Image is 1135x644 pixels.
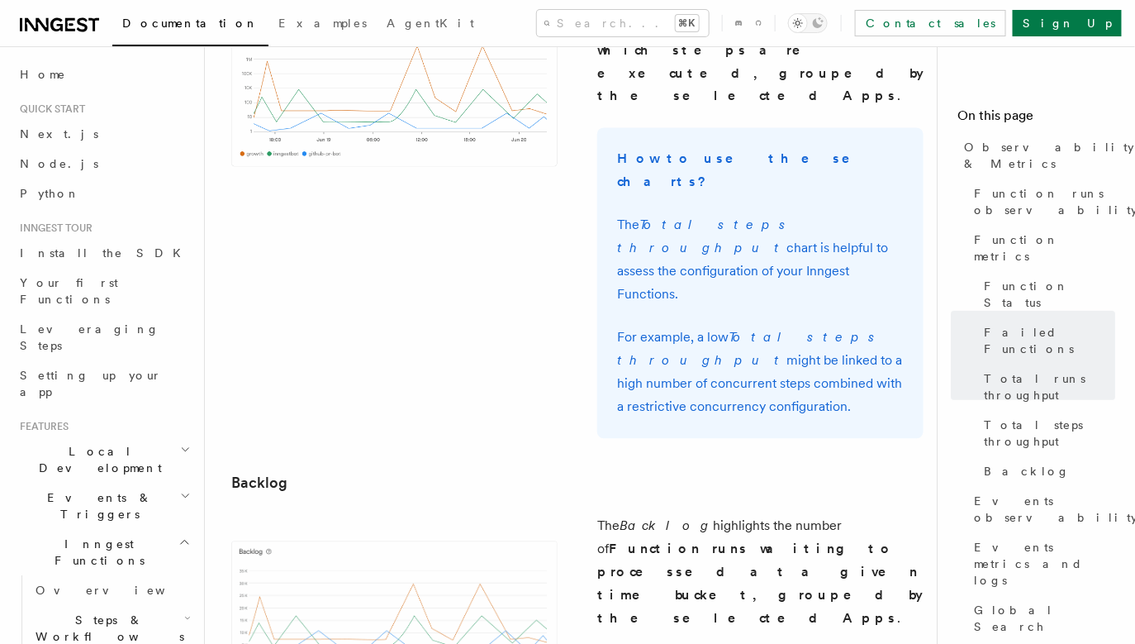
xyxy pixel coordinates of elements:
[13,149,194,179] a: Node.js
[855,10,1006,36] a: Contact sales
[676,15,699,31] kbd: ⌘K
[617,214,904,307] p: The chart is helpful to assess the configuration of your Inngest Functions.
[964,139,1134,172] span: Observability & Metrics
[984,278,1115,311] span: Function Status
[620,518,713,534] em: Backlog
[967,532,1115,595] a: Events metrics and logs
[29,575,194,605] a: Overview
[13,103,85,116] span: Quick start
[957,106,1115,132] h4: On this page
[13,238,194,268] a: Install the SDK
[984,463,1070,479] span: Backlog
[13,483,194,529] button: Events & Triggers
[20,322,159,352] span: Leveraging Steps
[13,529,194,575] button: Inngest Functions
[20,276,118,306] span: Your first Functions
[20,187,80,200] span: Python
[974,231,1115,265] span: Function metrics
[268,5,377,45] a: Examples
[122,17,259,30] span: Documentation
[617,217,795,256] em: Total steps throughput
[13,443,180,476] span: Local Development
[977,456,1115,486] a: Backlog
[13,360,194,407] a: Setting up your app
[967,595,1115,642] a: Global Search
[537,10,709,36] button: Search...⌘K
[13,536,178,569] span: Inngest Functions
[13,268,194,314] a: Your first Functions
[13,60,194,89] a: Home
[977,410,1115,456] a: Total steps throughput
[967,486,1115,532] a: Events observability
[967,225,1115,271] a: Function metrics
[957,132,1115,179] a: Observability & Metrics
[13,436,194,483] button: Local Development
[13,314,194,360] a: Leveraging Steps
[13,489,180,522] span: Events & Triggers
[977,271,1115,317] a: Function Status
[231,472,287,495] a: Backlog
[13,420,69,433] span: Features
[597,541,923,627] strong: Function runs waiting to processed at a given time bucket, grouped by the selected Apps
[20,157,98,170] span: Node.js
[617,327,904,419] p: For example, a low might be linked to a high number of concurrent steps combined with a restricti...
[13,222,93,235] span: Inngest tour
[977,364,1115,410] a: Total runs throughput
[387,17,474,30] span: AgentKit
[617,151,873,190] strong: How to use these charts?
[984,417,1115,450] span: Total steps throughput
[13,179,194,208] a: Python
[13,119,194,149] a: Next.js
[597,515,924,631] p: The highlights the number of .
[36,584,206,597] span: Overview
[112,5,268,46] a: Documentation
[20,66,66,83] span: Home
[1013,10,1122,36] a: Sign Up
[617,330,884,369] em: Total steps throughput
[278,17,367,30] span: Examples
[377,5,484,45] a: AgentKit
[984,370,1115,403] span: Total runs throughput
[977,317,1115,364] a: Failed Functions
[974,602,1115,635] span: Global Search
[20,127,98,141] span: Next.js
[20,369,162,398] span: Setting up your app
[974,539,1115,589] span: Events metrics and logs
[967,179,1115,225] a: Function runs observability
[984,324,1115,357] span: Failed Functions
[788,13,828,33] button: Toggle dark mode
[20,246,191,260] span: Install the SDK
